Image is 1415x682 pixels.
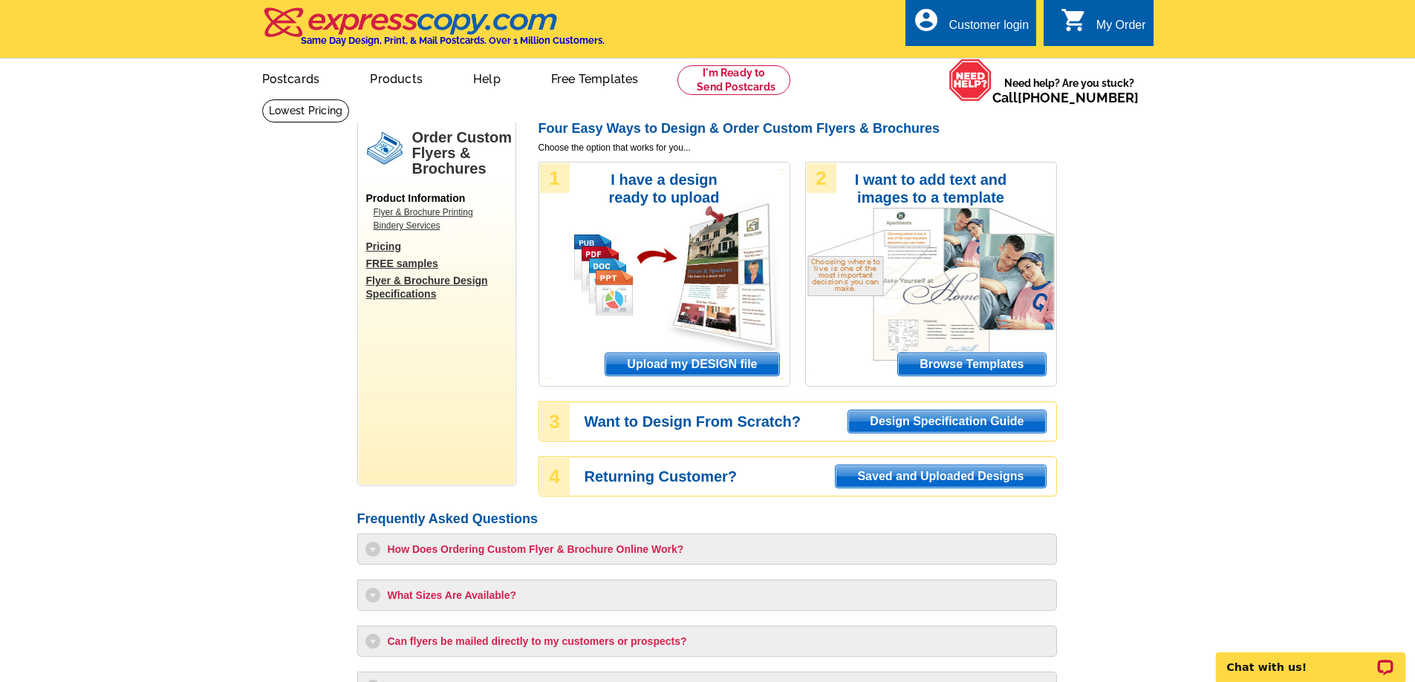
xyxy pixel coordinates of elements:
[366,240,515,253] a: Pricing
[836,465,1045,488] span: Saved and Uploaded Designs
[913,16,1029,35] a: account_circle Customer login
[366,257,515,270] a: FREE samples
[949,19,1029,39] div: Customer login
[1018,90,1139,105] a: [PHONE_NUMBER]
[835,465,1046,488] a: Saved and Uploaded Designs
[412,130,515,177] h1: Order Custom Flyers & Brochures
[374,219,507,232] a: Bindery Services
[1206,635,1415,682] iframe: LiveChat chat widget
[301,35,605,46] h4: Same Day Design, Print, & Mail Postcards. Over 1 Million Customers.
[897,353,1046,376] a: Browse Templates
[1096,19,1146,39] div: My Order
[855,171,1007,206] h3: I want to add text and images to a template
[346,60,446,95] a: Products
[365,588,1049,603] h3: What Sizes Are Available?
[848,410,1046,433] a: Design Specification Guide
[449,60,524,95] a: Help
[585,470,1055,483] h3: Returning Customer?
[540,458,570,495] div: 4
[540,163,570,193] div: 1
[357,511,1057,528] h2: Frequently Asked Questions
[898,353,1045,376] span: Browse Templates
[262,18,605,46] a: Same Day Design, Print, & Mail Postcards. Over 1 Million Customers.
[366,274,515,301] a: Flyer & Brochure Design Specifications
[540,403,570,440] div: 3
[605,353,778,376] span: Upload my DESIGN file
[807,163,836,193] div: 2
[366,192,466,204] span: Product Information
[539,141,1057,154] span: Choose the option that works for you...
[992,90,1139,105] span: Call
[1061,7,1087,33] i: shopping_cart
[527,60,663,95] a: Free Templates
[585,415,1055,428] h3: Want to Design From Scratch?
[588,171,741,206] h3: I have a design ready to upload
[605,353,779,376] a: Upload my DESIGN file
[366,130,403,167] img: flyers.png
[992,76,1146,105] span: Need help? Are you stuck?
[365,634,1049,649] h3: Can flyers be mailed directly to my customers or prospects?
[949,59,992,102] img: help
[238,60,344,95] a: Postcards
[365,542,1049,557] h3: How Does Ordering Custom Flyer & Brochure Online Work?
[539,121,1057,137] h2: Four Easy Ways to Design & Order Custom Flyers & Brochures
[1061,16,1146,35] a: shopping_cart My Order
[848,410,1045,433] span: Design Specification Guide
[913,7,940,33] i: account_circle
[374,206,507,219] a: Flyer & Brochure Printing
